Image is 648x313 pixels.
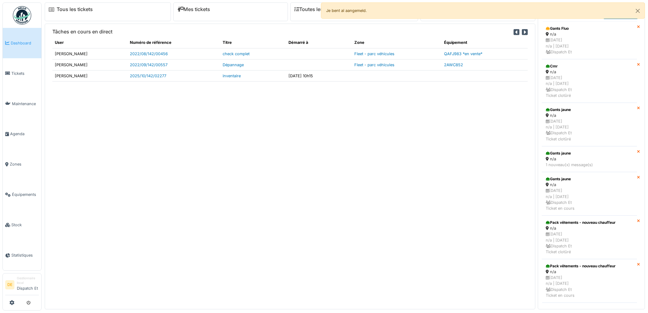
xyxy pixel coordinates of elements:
[546,107,633,113] div: Gants jaune
[546,220,633,225] div: Pack vêtements - nouveau chauffeur
[177,6,210,12] a: Mes tickets
[542,103,637,146] a: Gants jaune n/a [DATE]n/a | [DATE] Dispatch EtTicket clotûré
[546,275,633,298] div: [DATE] n/a | [DATE] Dispatch Et Ticket en cours
[542,259,637,303] a: Pack vêtements - nouveau chauffeur n/a [DATE]n/a | [DATE] Dispatch EtTicket en cours
[546,225,633,231] div: n/a
[10,161,39,167] span: Zones
[55,40,64,45] span: translation missing: fr.shared.user
[546,63,633,69] div: Cmr
[546,26,633,31] div: Gants Fluo
[352,37,442,48] th: Zone
[286,70,352,81] td: [DATE] 10h15
[5,276,39,295] a: DE Gestionnaire localDispatch Et
[127,37,220,48] th: Numéro de référence
[546,176,633,182] div: Gants jaune
[546,37,633,55] div: [DATE] n/a | [DATE] Dispatch Et
[52,59,127,70] td: [PERSON_NAME]
[10,131,39,137] span: Agenda
[542,21,637,59] a: Gants Fluo n/a [DATE]n/a | [DATE] Dispatch Et
[546,31,633,37] div: n/a
[17,276,39,285] div: Gestionnaire local
[3,240,41,270] a: Statistiques
[546,69,633,75] div: n/a
[223,63,244,67] a: Dépannage
[130,52,168,56] a: 2022/08/142/00456
[546,231,633,255] div: [DATE] n/a | [DATE] Dispatch Et Ticket clotûré
[223,52,250,56] a: check complet
[546,75,633,98] div: [DATE] n/a | [DATE] Dispatch Et Ticket clotûré
[52,70,127,81] td: [PERSON_NAME]
[223,74,241,78] a: inventaire
[3,58,41,89] a: Tickets
[11,252,39,258] span: Statistiques
[546,156,633,162] div: n/a
[542,59,637,103] a: Cmr n/a [DATE]n/a | [DATE] Dispatch EtTicket clotûré
[11,71,39,76] span: Tickets
[52,29,112,35] h6: Tâches en cours en direct
[546,188,633,211] div: [DATE] n/a | [DATE] Dispatch Et Ticket en cours
[542,172,637,216] a: Gants jaune n/a [DATE]n/a | [DATE] Dispatch EtTicket en cours
[3,28,41,58] a: Dashboard
[354,63,394,67] a: Fleet - parc véhicules
[3,119,41,149] a: Agenda
[546,269,633,275] div: n/a
[57,6,93,12] a: Tous les tickets
[17,276,39,294] li: Dispatch Et
[444,52,482,56] a: QAFJ983 *en vente*
[52,48,127,59] td: [PERSON_NAME]
[444,63,463,67] a: 2AWC852
[12,101,39,107] span: Maintenance
[546,113,633,118] div: n/a
[130,63,168,67] a: 2022/09/142/00557
[3,89,41,119] a: Maintenance
[3,149,41,180] a: Zones
[294,6,340,12] a: Toutes les tâches
[631,3,645,19] button: Close
[12,192,39,197] span: Équipements
[11,222,39,228] span: Stock
[11,40,39,46] span: Dashboard
[13,6,31,25] img: Badge_color-CXgf-gQk.svg
[3,210,41,240] a: Stock
[442,37,528,48] th: Équipement
[286,37,352,48] th: Démarré à
[546,162,633,168] div: 1 nouveau(x) message(s)
[546,151,633,156] div: Gants jaune
[542,146,637,172] a: Gants jaune n/a 1 nouveau(x) message(s)
[354,52,394,56] a: Fleet - parc véhicules
[546,263,633,269] div: Pack vêtements - nouveau chauffeur
[3,179,41,210] a: Équipements
[5,280,14,289] li: DE
[130,74,166,78] a: 2025/10/142/02277
[542,216,637,259] a: Pack vêtements - nouveau chauffeur n/a [DATE]n/a | [DATE] Dispatch EtTicket clotûré
[321,2,645,19] div: Je bent al aangemeld.
[220,37,286,48] th: Titre
[546,118,633,142] div: [DATE] n/a | [DATE] Dispatch Et Ticket clotûré
[546,182,633,188] div: n/a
